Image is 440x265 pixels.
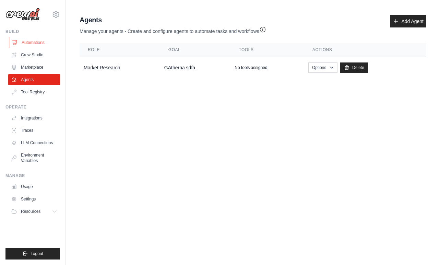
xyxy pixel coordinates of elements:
span: Logout [31,251,43,256]
th: Tools [230,43,304,57]
a: Crew Studio [8,49,60,60]
a: Agents [8,74,60,85]
a: Traces [8,125,60,136]
th: Actions [304,43,426,57]
td: Market Research [80,57,160,79]
button: Options [308,62,337,73]
a: Integrations [8,113,60,124]
a: Automations [9,37,61,48]
td: GAtherna sdfa [160,57,230,79]
a: Delete [340,62,368,73]
th: Role [80,43,160,57]
div: Manage [5,173,60,178]
div: Operate [5,104,60,110]
button: Resources [8,206,60,217]
a: Add Agent [390,15,426,27]
h2: Agents [80,15,266,25]
a: LLM Connections [8,137,60,148]
a: Environment Variables [8,150,60,166]
th: Goal [160,43,230,57]
a: Marketplace [8,62,60,73]
p: Manage your agents - Create and configure agents to automate tasks and workflows [80,25,266,35]
button: Logout [5,248,60,260]
a: Tool Registry [8,87,60,97]
div: Build [5,29,60,34]
a: Usage [8,181,60,192]
p: No tools assigned [235,65,267,70]
span: Resources [21,209,40,214]
a: Settings [8,194,60,205]
img: Logo [5,8,40,21]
